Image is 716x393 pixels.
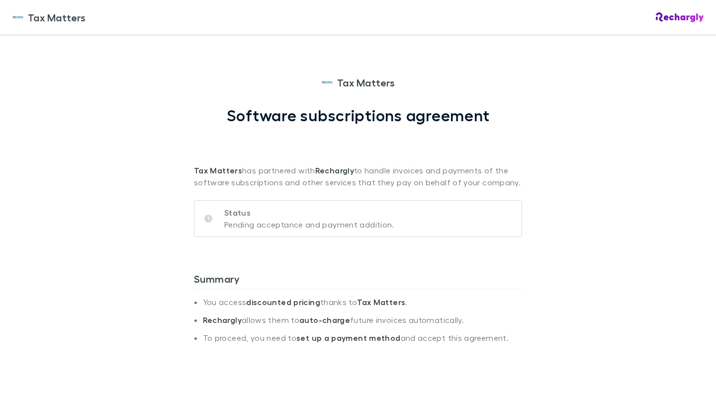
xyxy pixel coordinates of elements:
[656,12,704,22] img: Rechargly Logo
[194,273,522,289] h3: Summary
[194,125,522,188] p: has partnered with to handle invoices and payments of the software subscriptions and other servic...
[203,315,242,325] strong: Rechargly
[296,333,400,343] strong: set up a payment method
[315,165,354,175] strong: Rechargly
[203,315,522,333] li: allows them to future invoices automatically.
[299,315,350,325] strong: auto-charge
[224,219,394,231] p: Pending acceptance and payment addition.
[203,297,522,315] li: You access thanks to .
[194,165,242,175] strong: Tax Matters
[227,106,490,125] h1: Software subscriptions agreement
[28,10,86,25] span: Tax Matters
[224,207,394,219] p: Status
[337,75,395,90] span: Tax Matters
[321,77,333,88] img: Tax Matters 's Logo
[12,11,24,23] img: Tax Matters 's Logo
[203,333,522,351] li: To proceed, you need to and accept this agreement.
[357,297,405,307] strong: Tax Matters
[246,297,320,307] strong: discounted pricing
